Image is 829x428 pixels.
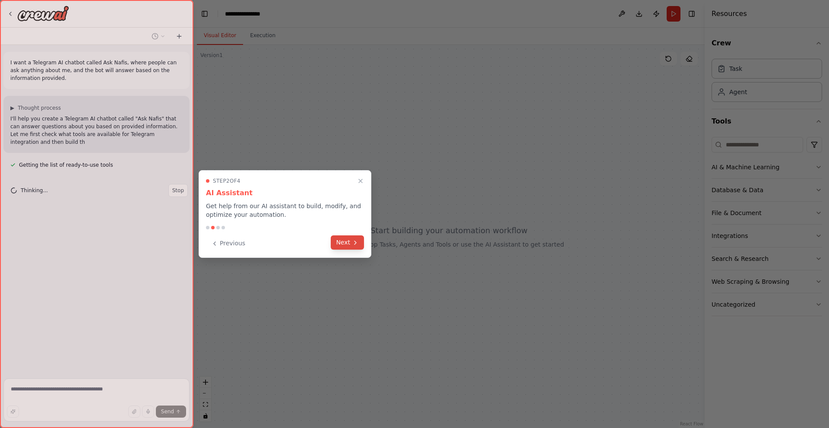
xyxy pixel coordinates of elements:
button: Previous [206,236,250,250]
button: Next [331,235,364,250]
p: Get help from our AI assistant to build, modify, and optimize your automation. [206,202,364,219]
button: Close walkthrough [355,176,366,186]
h3: AI Assistant [206,188,364,198]
span: Step 2 of 4 [213,178,240,184]
button: Hide left sidebar [199,8,211,20]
